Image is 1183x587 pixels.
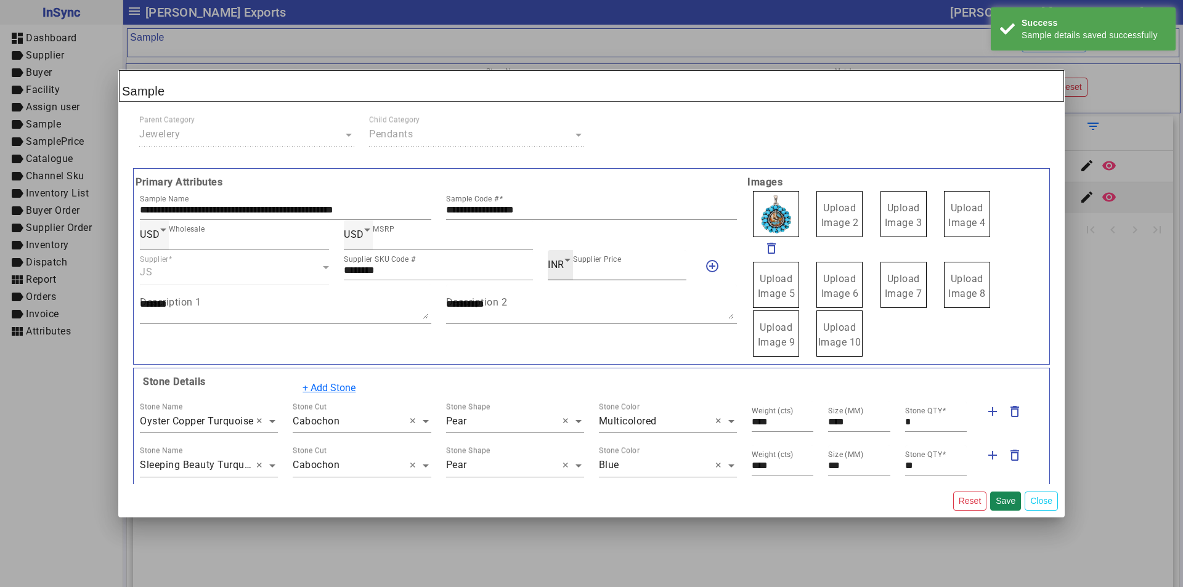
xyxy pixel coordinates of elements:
b: Stone Details [140,376,206,387]
span: Clear all [256,458,267,473]
button: Save [990,492,1021,511]
mat-icon: add [985,448,1000,463]
span: Clear all [410,414,420,429]
mat-label: Sample Code # [446,195,499,203]
mat-icon: delete_outline [1007,448,1022,463]
mat-label: Wholesale [169,225,205,233]
div: Stone Cut [293,401,327,412]
button: + Add Stone [295,376,364,400]
mat-label: MSRP [373,225,394,233]
div: Sample details saved successfully [1022,29,1166,41]
span: Clear all [563,414,573,429]
div: Stone Name [140,401,182,412]
mat-icon: delete_outline [764,241,779,256]
mat-icon: delete_outline [1007,404,1022,419]
div: Success [1022,17,1166,29]
div: Stone Shape [446,401,490,412]
mat-label: Weight (cts) [752,407,794,415]
span: Upload Image 5 [758,273,795,299]
b: Images [744,175,1051,190]
mat-label: Description 2 [446,296,508,307]
mat-icon: add [985,404,1000,419]
span: Clear all [563,458,573,473]
div: Stone Color [599,401,640,412]
span: Upload Image 4 [948,202,986,229]
span: Clear all [715,458,726,473]
span: Upload Image 10 [818,322,861,348]
mat-icon: add_circle_outline [705,259,720,273]
div: Parent Category [139,115,195,126]
span: Upload Image 3 [885,202,922,229]
mat-label: Supplier [140,255,169,264]
mat-label: Size (MM) [828,407,864,415]
div: Stone Name [140,445,182,456]
mat-label: Sample Name [140,195,189,203]
div: Stone Shape [446,445,490,456]
span: Clear all [715,414,726,429]
button: Close [1025,492,1058,511]
span: Upload Image 7 [885,273,922,299]
button: Reset [953,492,987,511]
mat-label: Description 1 [140,296,201,307]
b: Primary Attributes [132,175,744,190]
span: INR [548,259,564,270]
span: Upload Image 9 [758,322,795,348]
mat-label: Size (MM) [828,450,864,459]
div: Child Category [369,115,420,126]
mat-label: Supplier Price [573,255,621,264]
span: Clear all [256,414,267,429]
mat-label: Stone QTY [905,450,942,459]
span: Upload Image 6 [821,273,859,299]
h2: Sample [119,70,1064,102]
span: USD [344,229,364,240]
span: Clear all [410,458,420,473]
mat-label: Supplier SKU Code # [344,255,416,264]
mat-label: Weight (cts) [752,450,794,459]
span: Upload Image 8 [948,273,986,299]
span: USD [140,229,160,240]
span: Upload Image 2 [821,202,859,229]
img: f6564545-8dea-457f-9362-293051744b7a [753,191,799,237]
div: Stone Cut [293,445,327,456]
div: Stone Color [599,445,640,456]
mat-label: Stone QTY [905,407,942,415]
